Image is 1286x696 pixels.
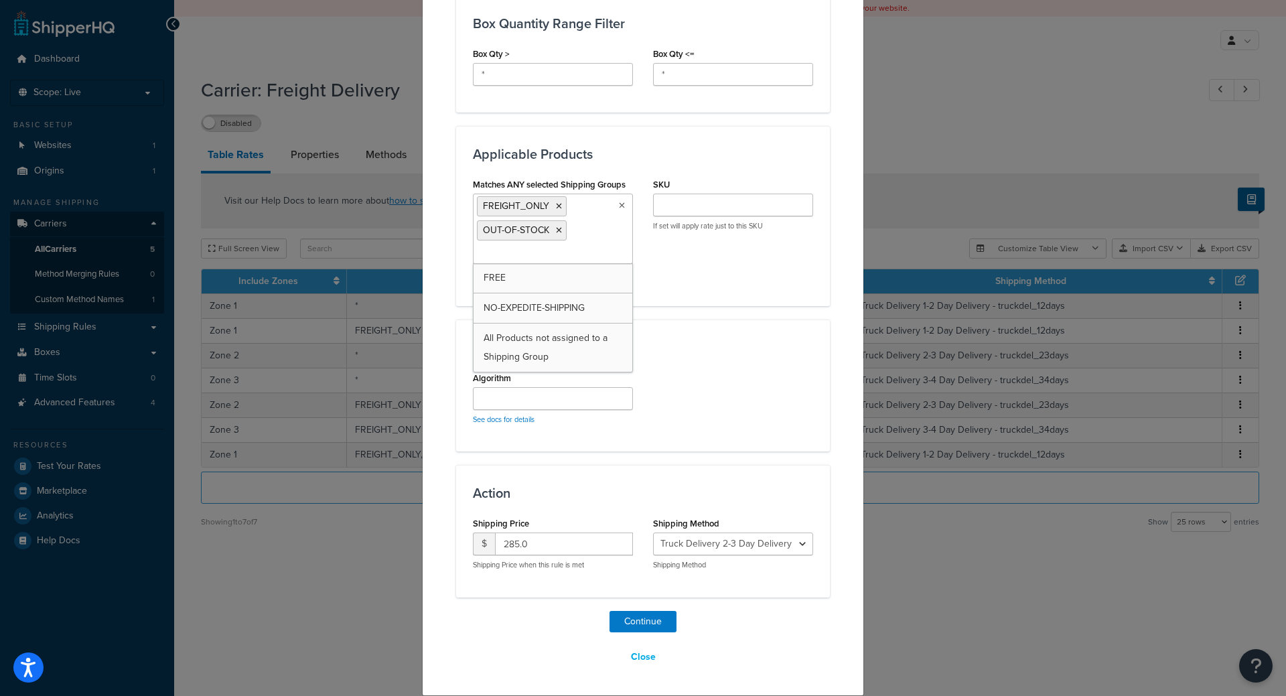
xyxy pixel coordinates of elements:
[653,180,670,190] label: SKU
[610,611,676,632] button: Continue
[473,560,633,570] p: Shipping Price when this rule is met
[473,533,495,555] span: $
[622,646,664,669] button: Close
[484,301,585,315] span: NO-EXPEDITE-SHIPPING
[653,518,719,529] label: Shipping Method
[474,324,632,372] a: All Products not assigned to a Shipping Group
[483,199,549,213] span: FREIGHT_ONLY
[474,293,632,323] a: NO-EXPEDITE-SHIPPING
[473,414,534,425] a: See docs for details
[473,486,813,500] h3: Action
[473,518,529,529] label: Shipping Price
[653,560,813,570] p: Shipping Method
[473,16,813,31] h3: Box Quantity Range Filter
[473,180,626,190] label: Matches ANY selected Shipping Groups
[474,263,632,293] a: FREE
[473,340,813,355] h3: Advanced Criteria
[483,223,549,237] span: OUT-OF-STOCK
[473,49,510,59] label: Box Qty >
[484,271,506,285] span: FREE
[473,147,813,161] h3: Applicable Products
[653,221,813,231] p: If set will apply rate just to this SKU
[653,49,695,59] label: Box Qty <=
[473,373,511,383] label: Algorithm
[484,331,608,364] span: All Products not assigned to a Shipping Group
